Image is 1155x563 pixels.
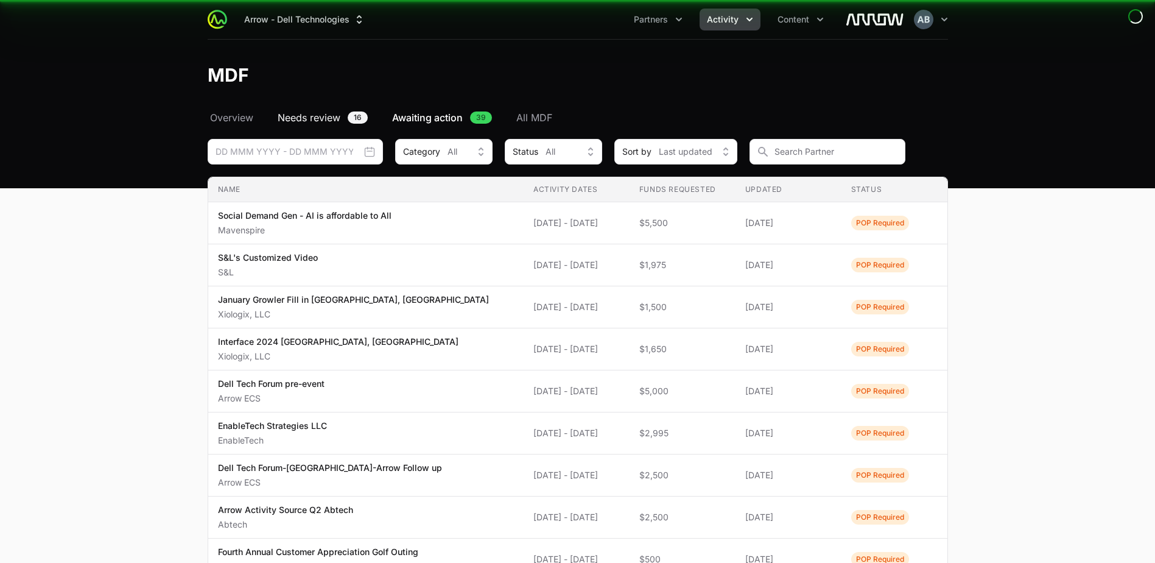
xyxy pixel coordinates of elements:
[208,10,227,29] img: ActivitySource
[533,469,620,481] span: [DATE] - [DATE]
[700,9,760,30] button: Activity
[851,216,909,230] span: Activity Status
[208,110,948,125] nav: MDF navigation
[348,112,368,124] span: 16
[745,217,832,229] span: [DATE]
[208,177,524,202] th: Name
[390,110,494,125] a: Awaiting action39
[851,510,909,525] span: Activity Status
[914,10,933,29] img: Ashlee Bruno
[851,342,909,356] span: Activity Status
[218,266,318,278] p: S&L
[524,177,630,202] th: Activity Dates
[392,110,463,125] span: Awaiting action
[639,343,726,355] span: $1,650
[533,385,620,397] span: [DATE] - [DATE]
[707,13,739,26] span: Activity
[745,301,832,313] span: [DATE]
[278,110,340,125] span: Needs review
[218,308,489,320] p: Xiologix, LLC
[218,462,442,474] p: Dell Tech Forum-[GEOGRAPHIC_DATA]-Arrow Follow up
[639,385,726,397] span: $5,000
[237,9,373,30] div: Supplier switch menu
[395,139,493,165] div: Activity Type filter
[227,9,831,30] div: Main navigation
[841,177,947,202] th: Status
[533,427,620,439] span: [DATE] - [DATE]
[218,476,442,489] p: Arrow ECS
[745,511,832,523] span: [DATE]
[639,469,726,481] span: $2,500
[210,110,253,125] span: Overview
[778,13,809,26] span: Content
[770,9,831,30] div: Content menu
[448,146,457,158] span: All
[218,252,318,264] p: S&L's Customized Video
[639,511,726,523] span: $2,500
[614,139,737,165] div: Sort by filter
[745,343,832,355] span: [DATE]
[218,546,418,558] p: Fourth Annual Customer Appreciation Golf Outing
[639,301,726,313] span: $1,500
[639,259,726,271] span: $1,975
[218,420,327,432] p: EnableTech Strategies LLC
[237,9,373,30] button: Arrow - Dell Technologies
[218,504,353,516] p: Arrow Activity Source Q2 Abtech
[745,259,832,271] span: [DATE]
[634,13,668,26] span: Partners
[470,112,492,124] span: 39
[851,384,909,398] span: Activity Status
[770,9,831,30] button: Content
[846,7,904,32] img: Arrow
[533,259,620,271] span: [DATE] - [DATE]
[639,427,726,439] span: $2,995
[546,146,555,158] span: All
[851,258,909,272] span: Activity Status
[745,385,832,397] span: [DATE]
[614,139,737,165] button: Sort byLast updated
[735,177,841,202] th: Updated
[505,139,602,165] div: Activity Status filter
[513,146,538,158] span: Status
[533,217,620,229] span: [DATE] - [DATE]
[505,139,602,165] button: StatusAll
[630,177,735,202] th: Funds Requested
[533,343,620,355] span: [DATE] - [DATE]
[516,110,552,125] span: All MDF
[639,217,726,229] span: $5,500
[659,146,712,158] span: Last updated
[218,224,391,236] p: Mavenspire
[514,110,555,125] a: All MDF
[745,427,832,439] span: [DATE]
[622,146,651,158] span: Sort by
[218,294,489,306] p: January Growler Fill in [GEOGRAPHIC_DATA], [GEOGRAPHIC_DATA]
[403,146,440,158] span: Category
[533,301,620,313] span: [DATE] - [DATE]
[208,139,383,165] input: DD MMM YYYY - DD MMM YYYY
[208,64,249,86] h1: MDF
[700,9,760,30] div: Activity menu
[218,350,458,363] p: Xiologix, LLC
[395,139,493,165] button: CategoryAll
[218,210,391,222] p: Social Demand Gen - AI is affordable to All
[851,468,909,483] span: Activity Status
[218,519,353,531] p: Abtech
[851,426,909,441] span: Activity Status
[745,469,832,481] span: [DATE]
[627,9,690,30] div: Partners menu
[750,139,905,165] input: Search Partner
[851,300,909,314] span: Activity Status
[218,378,325,390] p: Dell Tech Forum pre-event
[533,511,620,523] span: [DATE] - [DATE]
[218,392,325,405] p: Arrow ECS
[208,110,256,125] a: Overview
[218,434,327,447] p: EnableTech
[275,110,370,125] a: Needs review16
[208,139,383,165] div: Date range picker
[627,9,690,30] button: Partners
[218,336,458,348] p: Interface 2024 [GEOGRAPHIC_DATA], [GEOGRAPHIC_DATA]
